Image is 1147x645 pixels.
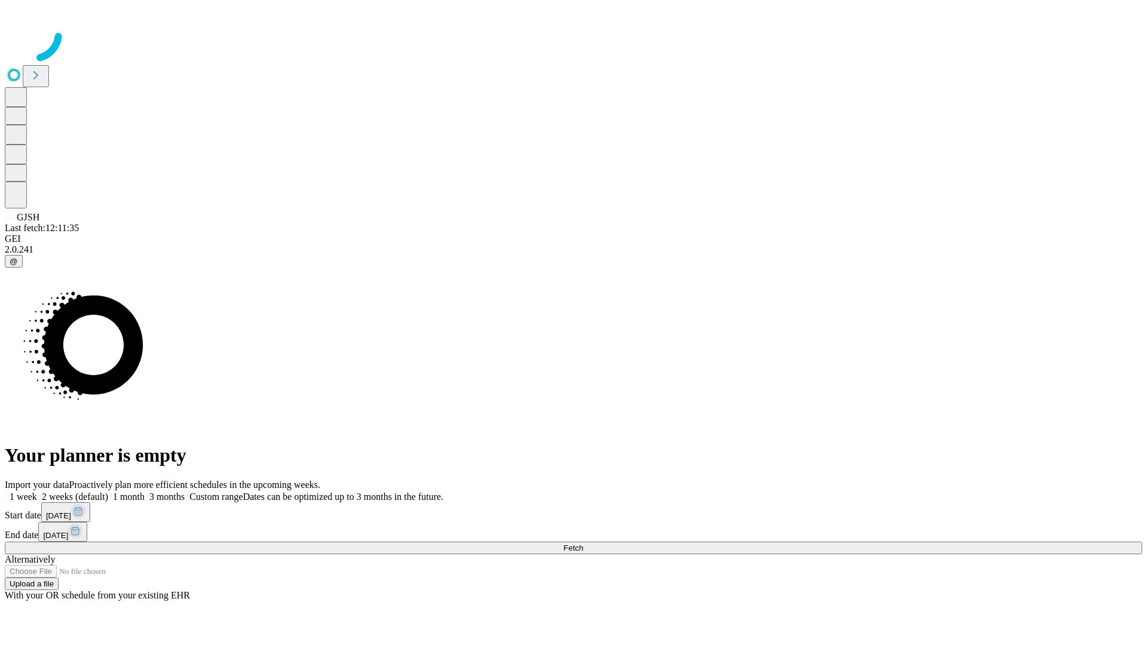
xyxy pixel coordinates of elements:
[189,492,243,502] span: Custom range
[243,492,443,502] span: Dates can be optimized up to 3 months in the future.
[113,492,145,502] span: 1 month
[17,212,39,222] span: GJSH
[38,522,87,542] button: [DATE]
[5,480,69,490] span: Import your data
[10,492,37,502] span: 1 week
[42,492,108,502] span: 2 weeks (default)
[46,511,71,520] span: [DATE]
[5,234,1142,244] div: GEI
[5,578,59,590] button: Upload a file
[5,255,23,268] button: @
[43,531,68,540] span: [DATE]
[69,480,320,490] span: Proactively plan more efficient schedules in the upcoming weeks.
[5,522,1142,542] div: End date
[41,502,90,522] button: [DATE]
[5,554,55,564] span: Alternatively
[563,543,583,552] span: Fetch
[10,257,18,266] span: @
[5,444,1142,466] h1: Your planner is empty
[5,244,1142,255] div: 2.0.241
[5,590,190,600] span: With your OR schedule from your existing EHR
[5,502,1142,522] div: Start date
[149,492,185,502] span: 3 months
[5,223,79,233] span: Last fetch: 12:11:35
[5,542,1142,554] button: Fetch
